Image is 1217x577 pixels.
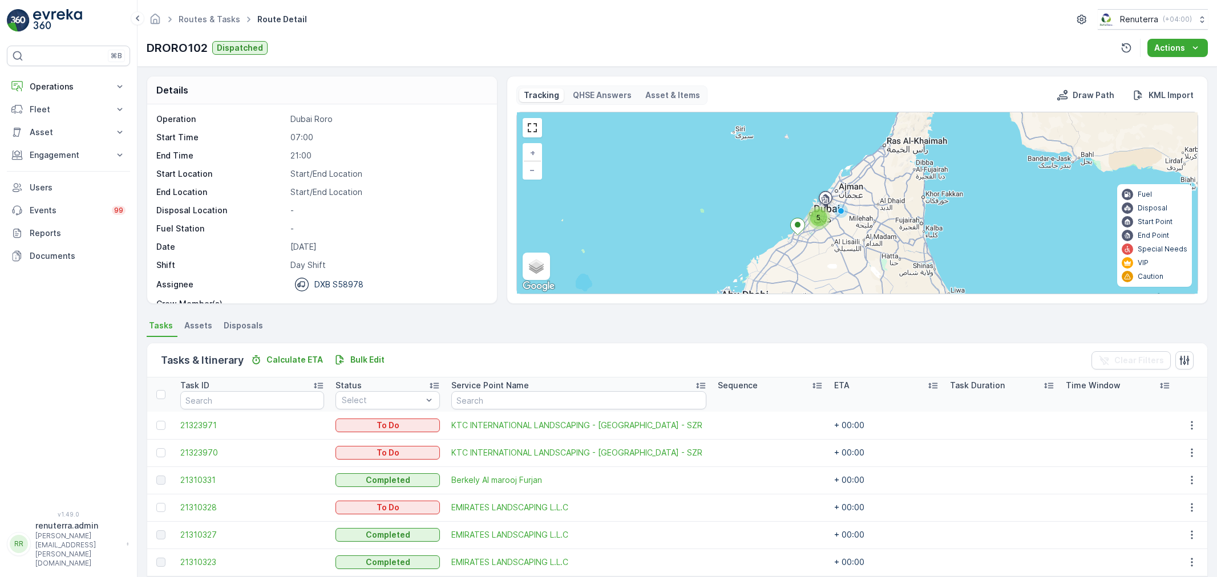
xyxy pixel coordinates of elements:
p: Bulk Edit [350,354,385,365]
p: Tasks & Itinerary [161,352,244,368]
a: 21310328 [180,502,324,513]
img: logo [7,9,30,32]
div: Toggle Row Selected [156,530,165,539]
button: Completed [335,528,440,542]
p: 07:00 [290,132,485,143]
p: To Do [377,447,399,458]
span: 21323970 [180,447,324,458]
button: Renuterra(+04:00) [1098,9,1208,30]
td: + 00:00 [828,521,944,548]
p: Calculate ETA [266,354,323,365]
input: Search [451,391,706,409]
p: Reports [30,227,126,239]
button: Completed [335,555,440,569]
a: 21310323 [180,556,324,568]
p: Start Point [1138,217,1172,226]
span: + [530,148,535,157]
a: Homepage [149,17,161,27]
div: Toggle Row Selected [156,448,165,457]
p: Select [342,395,422,406]
p: Caution [1138,272,1163,281]
p: KML Import [1149,90,1194,101]
a: EMIRATES LANDSCAPING L.L.C [451,556,706,568]
p: Start/End Location [290,168,485,180]
p: - [290,205,485,216]
p: - [290,298,485,310]
button: Bulk Edit [330,353,389,367]
span: EMIRATES LANDSCAPING L.L.C [451,502,706,513]
button: Clear Filters [1091,351,1171,369]
a: View Fullscreen [524,119,541,136]
span: Assets [184,320,212,331]
img: logo_light-DOdMpM7g.png [33,9,82,32]
div: Toggle Row Selected [156,503,165,512]
p: Tracking [524,90,559,101]
a: Reports [7,222,130,245]
button: Engagement [7,144,130,166]
p: To Do [377,502,399,513]
p: Start Location [156,168,286,180]
p: Details [156,83,188,97]
p: Completed [366,474,410,486]
p: Documents [30,250,126,262]
p: VIP [1138,258,1149,267]
p: [PERSON_NAME][EMAIL_ADDRESS][PERSON_NAME][DOMAIN_NAME] [35,531,121,568]
button: KML Import [1128,88,1198,102]
p: Disposal Location [156,205,286,216]
span: KTC INTERNATIONAL LANDSCAPING - [GEOGRAPHIC_DATA] - SZR [451,420,706,431]
span: Tasks [149,320,173,331]
p: Completed [366,556,410,568]
button: To Do [335,446,440,460]
button: Draw Path [1052,88,1119,102]
p: DXB S58978 [314,279,363,290]
p: Fuel Station [156,223,286,234]
p: DRORO102 [147,39,208,56]
button: Fleet [7,98,130,121]
span: v 1.49.0 [7,511,130,518]
button: Dispatched [212,41,268,55]
p: Clear Filters [1114,355,1164,366]
a: Documents [7,245,130,267]
p: Fleet [30,104,107,115]
div: 5 [807,206,830,229]
p: Status [335,380,362,391]
span: − [529,165,535,174]
p: [DATE] [290,241,485,253]
p: Operation [156,113,286,125]
p: Sequence [718,380,758,391]
p: Disposal [1138,204,1167,213]
p: Time Window [1066,380,1121,391]
span: 5 [816,213,820,222]
button: RRrenuterra.admin[PERSON_NAME][EMAIL_ADDRESS][PERSON_NAME][DOMAIN_NAME] [7,520,130,568]
div: Toggle Row Selected [156,421,165,430]
p: Start/End Location [290,186,485,198]
button: Calculate ETA [246,353,328,367]
a: Zoom Out [524,161,541,178]
a: Berkely Al marooj Furjan [451,474,706,486]
p: Events [30,205,105,216]
a: Routes & Tasks [179,14,240,24]
p: Start Time [156,132,286,143]
a: 21310327 [180,529,324,541]
p: End Time [156,150,286,161]
button: To Do [335,418,440,432]
div: 0 [517,112,1198,294]
input: Search [180,391,324,409]
p: Users [30,182,126,193]
p: Operations [30,81,107,92]
span: Route Detail [255,14,309,25]
p: Service Point Name [451,380,529,391]
button: Actions [1147,39,1208,57]
p: Task ID [180,380,209,391]
div: Toggle Row Selected [156,476,165,485]
button: Completed [335,473,440,487]
img: Google [520,279,557,294]
a: Layers [524,254,549,279]
td: + 00:00 [828,548,944,576]
p: Dispatched [217,42,263,54]
p: ETA [834,380,850,391]
a: Users [7,176,130,199]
